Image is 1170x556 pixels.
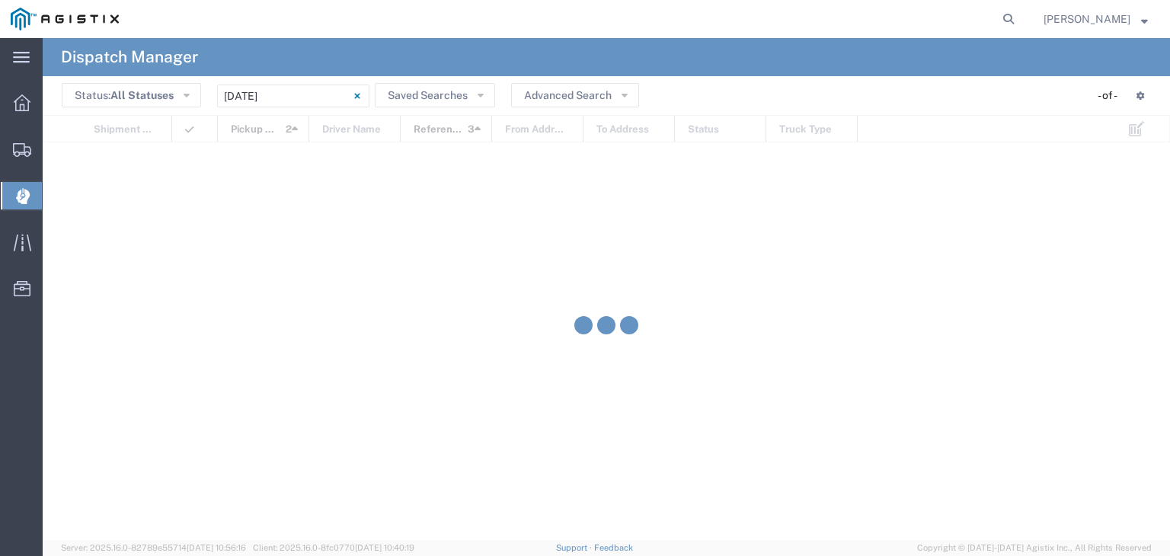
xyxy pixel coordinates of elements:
[187,543,246,552] span: [DATE] 10:56:16
[61,38,198,76] h4: Dispatch Manager
[253,543,414,552] span: Client: 2025.16.0-8fc0770
[1098,88,1124,104] div: - of -
[62,83,201,107] button: Status:All Statuses
[61,543,246,552] span: Server: 2025.16.0-82789e55714
[11,8,119,30] img: logo
[1044,11,1130,27] span: Lorretta Ayala
[511,83,639,107] button: Advanced Search
[1043,10,1149,28] button: [PERSON_NAME]
[355,543,414,552] span: [DATE] 10:40:19
[556,543,594,552] a: Support
[110,89,174,101] span: All Statuses
[594,543,633,552] a: Feedback
[375,83,495,107] button: Saved Searches
[917,542,1152,554] span: Copyright © [DATE]-[DATE] Agistix Inc., All Rights Reserved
